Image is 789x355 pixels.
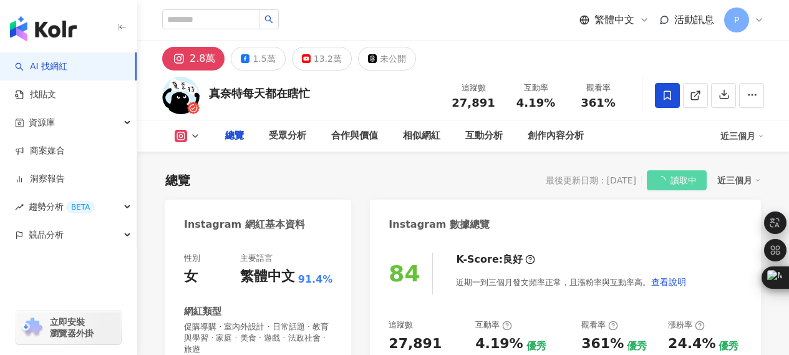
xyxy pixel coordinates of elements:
span: 361% [581,97,616,109]
span: rise [15,203,24,212]
span: 27,891 [452,96,495,109]
div: 近三個月 [717,172,761,188]
span: P [734,13,739,27]
div: 受眾分析 [269,129,306,143]
div: 13.2萬 [314,50,342,67]
div: 良好 [503,253,523,266]
div: 合作與價值 [331,129,378,143]
img: KOL Avatar [162,77,200,114]
div: 24.4% [668,334,715,354]
span: 繁體中文 [594,13,634,27]
div: 女 [184,267,198,286]
a: 洞察報告 [15,173,65,185]
div: Instagram 網紅基本資料 [184,218,305,231]
span: 查看說明 [651,277,686,287]
button: 1.5萬 [231,47,285,71]
div: 總覽 [165,172,190,189]
span: 活動訊息 [674,14,714,26]
div: 近期一到三個月發文頻率正常，且漲粉率與互動率高。 [456,270,687,294]
div: K-Score : [456,253,535,266]
div: BETA [66,201,95,213]
div: 性別 [184,253,200,264]
div: 近三個月 [720,126,764,146]
span: 91.4% [298,273,333,286]
div: 創作內容分析 [528,129,584,143]
img: chrome extension [20,318,44,338]
button: 13.2萬 [292,47,352,71]
a: 商案媒合 [15,145,65,157]
span: 趨勢分析 [29,193,95,221]
div: 361% [581,334,624,354]
div: 未公開 [380,50,406,67]
a: chrome extension立即安裝 瀏覽器外掛 [16,311,121,344]
div: 優秀 [719,339,738,353]
img: logo [10,16,77,41]
div: 互動率 [512,82,559,94]
div: 4.19% [475,334,523,354]
span: 4.19% [516,97,555,109]
div: 27,891 [389,334,442,354]
div: 繁體中文 [240,267,295,286]
div: 網紅類型 [184,305,221,318]
span: loading [656,175,667,185]
button: 未公開 [358,47,416,71]
div: 總覽 [225,129,244,143]
span: 讀取中 [670,171,697,191]
div: 優秀 [526,339,546,353]
span: 資源庫 [29,109,55,137]
div: 觀看率 [574,82,622,94]
div: 主要語言 [240,253,273,264]
div: Instagram 數據總覽 [389,218,490,231]
div: 84 [389,261,420,286]
a: searchAI 找網紅 [15,61,67,73]
span: search [264,15,273,24]
span: 立即安裝 瀏覽器外掛 [50,316,94,339]
button: 2.8萬 [162,47,225,71]
div: 觀看率 [581,319,618,331]
div: 2.8萬 [190,50,215,67]
div: 互動率 [475,319,512,331]
div: 真奈特每天都在瞎忙 [209,85,310,101]
div: 相似網紅 [403,129,440,143]
span: 競品分析 [29,221,64,249]
button: 讀取中 [647,170,707,190]
div: 互動分析 [465,129,503,143]
button: 查看說明 [651,270,687,294]
div: 漲粉率 [668,319,705,331]
div: 追蹤數 [450,82,497,94]
div: 追蹤數 [389,319,413,331]
a: 找貼文 [15,89,56,101]
div: 1.5萬 [253,50,275,67]
div: 優秀 [627,339,647,353]
div: 最後更新日期：[DATE] [546,175,636,185]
